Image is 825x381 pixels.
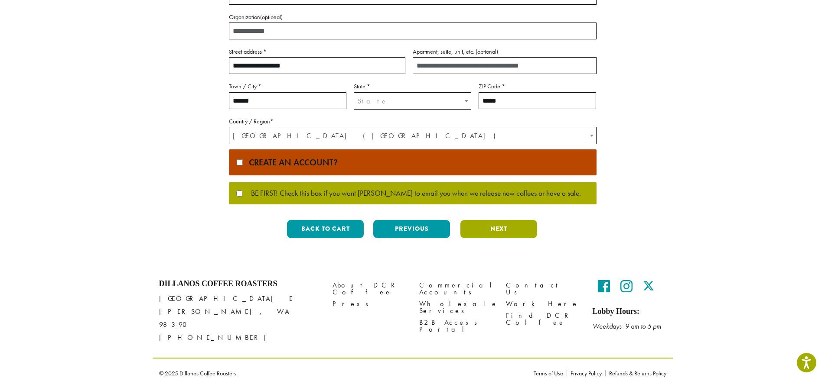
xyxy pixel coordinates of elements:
[419,317,493,336] a: B2B Access Portal
[229,127,597,144] span: Country / Region
[242,190,581,197] span: BE FIRST! Check this box if you want [PERSON_NAME] to email you when we release new coffees or ha...
[229,46,405,57] label: Street address
[593,307,666,316] h5: Lobby Hours:
[159,292,320,344] p: [GEOGRAPHIC_DATA] E [PERSON_NAME], WA 98390 [PHONE_NUMBER]
[229,127,596,144] span: United States (US)
[479,81,596,92] label: ZIP Code
[354,92,471,110] span: State
[260,13,283,21] span: (optional)
[229,81,346,92] label: Town / City
[373,220,450,238] button: Previous
[419,298,493,317] a: Wholesale Services
[413,46,597,57] label: Apartment, suite, unit, etc.
[354,81,471,92] label: State
[476,48,498,55] span: (optional)
[229,12,597,23] label: Organization
[333,279,406,298] a: About DCR Coffee
[419,279,493,298] a: Commercial Accounts
[460,220,537,238] button: Next
[333,298,406,310] a: Press
[159,370,521,376] p: © 2025 Dillanos Coffee Roasters.
[506,310,580,329] a: Find DCR Coffee
[567,370,605,376] a: Privacy Policy
[287,220,364,238] button: Back to cart
[358,97,388,106] span: State
[605,370,666,376] a: Refunds & Returns Policy
[236,190,242,197] input: BE FIRST! Check this box if you want [PERSON_NAME] to email you when we release new coffees or ha...
[506,279,580,298] a: Contact Us
[534,370,567,376] a: Terms of Use
[593,322,661,331] em: Weekdays 9 am to 5 pm
[245,157,338,168] span: Create an account?
[506,298,580,310] a: Work Here
[159,279,320,289] h4: Dillanos Coffee Roasters
[237,159,243,165] input: Create an account?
